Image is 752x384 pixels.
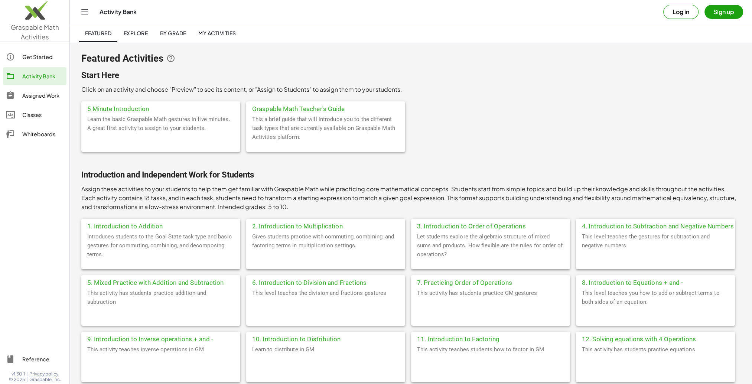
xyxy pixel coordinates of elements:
[411,219,570,232] div: 3. Introduction to Order of Operations
[81,345,240,382] div: This activity teaches inverse operations in GM
[9,377,25,383] span: © 2025
[663,5,699,19] button: Log in
[29,377,61,383] span: Graspable, Inc.
[246,232,405,269] div: Gives students practice with commuting, combining, and factoring terms in multiplication settings.
[85,30,111,36] span: Featured
[576,289,735,326] div: This level teaches you how to add or subtract terms to both sides of an equation.
[81,85,741,94] p: Click on an activity and choose "Preview" to see its content, or "Assign to Students" to assign t...
[11,23,59,41] span: Graspable Math Activities
[3,48,66,66] a: Get Started
[160,30,186,36] span: By Grade
[3,125,66,143] a: Whiteboards
[12,371,25,377] span: v1.30.1
[411,275,570,289] div: 7. Practicing Order of Operations
[411,289,570,326] div: This activity has students practice GM gestures
[22,130,64,139] div: Whiteboards
[81,275,240,289] div: 5. Mixed Practice with Addition and Subtraction
[81,219,240,232] div: 1. Introduction to Addition
[22,355,64,364] div: Reference
[81,115,240,152] div: Learn the basic Graspable Math gestures in five minutes. A great first activity to assign to your...
[79,6,91,18] button: Toggle navigation
[81,332,240,345] div: 9. Introduction to Inverse operations + and -
[26,377,28,383] span: |
[411,332,570,345] div: 11. Introduction to Factoring
[22,91,64,100] div: Assigned Work
[576,219,735,232] div: 4. Introduction to Subtraction and Negative Numbers
[198,30,236,36] span: My Activities
[81,289,240,326] div: This activity has students practice addition and subtraction
[246,289,405,326] div: This level teaches the division and fractions gestures
[576,345,735,382] div: This activity has students practice equations
[3,106,66,124] a: Classes
[123,30,148,36] span: Explore
[81,170,741,180] h2: Introduction and Independent Work for Students
[81,185,741,211] p: Assign these activities to your students to help them get familiar with Graspable Math while prac...
[246,115,405,152] div: This a brief guide that will introduce you to the different task types that are currently availab...
[81,53,163,64] span: Featured Activities
[81,70,741,81] h2: Start Here
[576,275,735,289] div: 8. Introduction to Equations + and -
[411,345,570,382] div: This activity teaches students how to factor in GM
[246,101,405,115] div: Graspable Math Teacher's Guide
[246,275,405,289] div: 6. Introduction to Division and Fractions
[246,332,405,345] div: 10. Introduction to Distribution
[22,72,64,81] div: Activity Bank
[81,101,240,115] div: 5 Minute Introduction
[3,350,66,368] a: Reference
[576,232,735,269] div: This level teaches the gestures for subtraction and negative numbers
[3,67,66,85] a: Activity Bank
[22,52,64,61] div: Get Started
[26,371,28,377] span: |
[704,5,743,19] button: Sign up
[3,87,66,104] a: Assigned Work
[576,332,735,345] div: 12. Solving equations with 4 Operations
[22,110,64,119] div: Classes
[29,371,61,377] a: Privacy policy
[246,345,405,382] div: Learn to distribute in GM
[411,232,570,269] div: Let students explore the algebraic structure of mixed sums and products. How flexible are the rul...
[81,232,240,269] div: Introduces students to the Goal State task type and basic gestures for commuting, combining, and ...
[246,219,405,232] div: 2. Introduction to Multiplication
